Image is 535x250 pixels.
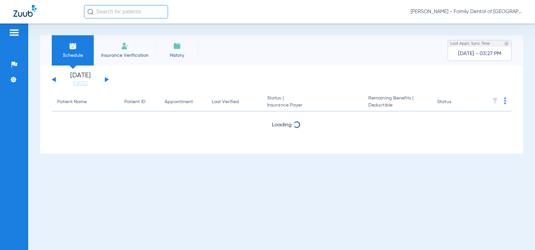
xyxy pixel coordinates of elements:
span: Insurance Payer [267,102,358,109]
th: Status | [262,93,363,112]
img: Search Icon [87,9,93,15]
img: last sync help info [504,41,509,46]
div: Patient Name [57,98,114,106]
img: Zuub Logo [13,5,37,17]
li: [DATE] [60,72,100,87]
span: Last Appt. Sync Time: [450,40,491,47]
span: History [161,52,193,59]
div: Patient ID [124,98,154,106]
a: [DATE] [60,80,100,87]
img: filter.svg [492,97,498,104]
span: Deductible [368,102,426,109]
div: Appointment [165,98,193,106]
span: [DATE] - 03:27 PM [458,50,501,57]
span: [PERSON_NAME] - Family Dental of [GEOGRAPHIC_DATA] [411,8,522,15]
img: Manual Insurance Verification [121,42,129,50]
span: Loading [272,122,292,128]
input: Search for patients [84,5,168,18]
div: Patient Name [57,98,87,106]
div: Appointment [165,98,201,106]
th: Remaining Benefits | [363,93,432,112]
span: Insurance Verification [99,52,151,59]
span: Schedule [57,52,89,59]
img: History [173,42,181,50]
img: group-dot-blue.svg [504,97,506,104]
th: Status [432,93,477,112]
div: Last Verified [212,98,256,106]
div: Last Verified [212,98,239,106]
img: hamburger-icon [9,29,19,37]
div: Patient ID [124,98,146,106]
img: Schedule [69,42,77,50]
